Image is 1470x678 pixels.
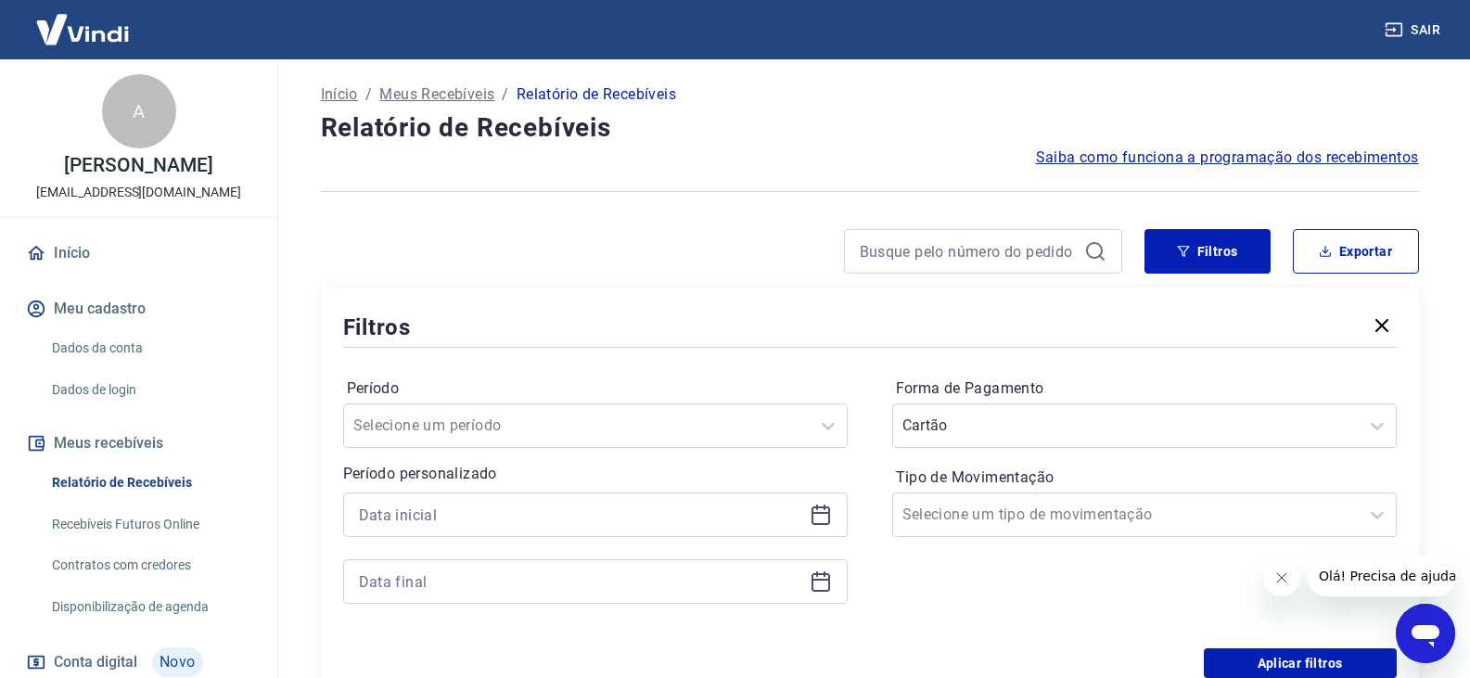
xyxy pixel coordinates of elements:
a: Saiba como funciona a programação dos recebimentos [1036,147,1419,169]
p: / [502,83,508,106]
button: Meu cadastro [22,288,255,329]
input: Busque pelo número do pedido [860,237,1077,265]
span: Olá! Precisa de ajuda? [11,13,156,28]
iframe: Botão para abrir a janela de mensagens [1396,604,1455,663]
p: [EMAIL_ADDRESS][DOMAIN_NAME] [36,183,241,202]
label: Forma de Pagamento [896,377,1393,400]
h4: Relatório de Recebíveis [321,109,1419,147]
label: Tipo de Movimentação [896,467,1393,489]
img: Vindi [22,1,143,58]
input: Data final [359,568,802,595]
a: Relatório de Recebíveis [45,464,255,502]
a: Meus Recebíveis [379,83,494,106]
label: Período [347,377,844,400]
h5: Filtros [343,313,412,342]
button: Sair [1381,13,1448,47]
a: Dados de login [45,371,255,409]
div: A [102,74,176,148]
span: Conta digital [54,649,137,675]
iframe: Fechar mensagem [1263,559,1300,596]
input: Data inicial [359,501,802,529]
a: Dados da conta [45,329,255,367]
p: / [365,83,372,106]
a: Recebíveis Futuros Online [45,505,255,544]
a: Início [321,83,358,106]
p: Relatório de Recebíveis [517,83,676,106]
button: Filtros [1144,229,1271,274]
p: Período personalizado [343,463,848,485]
button: Meus recebíveis [22,423,255,464]
button: Aplicar filtros [1204,648,1397,678]
span: Novo [152,647,203,677]
button: Exportar [1293,229,1419,274]
p: [PERSON_NAME] [64,156,212,175]
a: Início [22,233,255,274]
a: Disponibilização de agenda [45,588,255,626]
iframe: Mensagem da empresa [1308,556,1455,596]
a: Contratos com credores [45,546,255,584]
